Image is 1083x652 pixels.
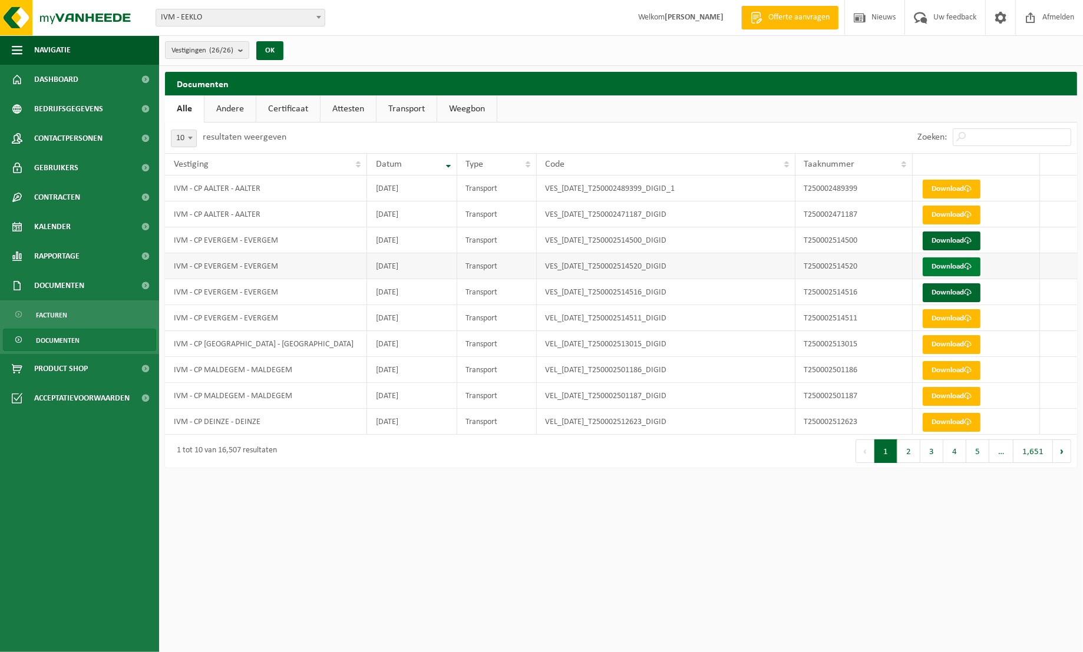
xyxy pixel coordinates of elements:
h2: Documenten [165,72,1077,95]
td: IVM - CP EVERGEM - EVERGEM [165,279,367,305]
label: resultaten weergeven [203,133,286,142]
td: IVM - CP EVERGEM - EVERGEM [165,253,367,279]
td: T250002514511 [795,305,913,331]
td: IVM - CP MALDEGEM - MALDEGEM [165,357,367,383]
td: Transport [457,279,537,305]
td: Transport [457,176,537,201]
span: Vestigingen [171,42,233,59]
span: Offerte aanvragen [765,12,833,24]
button: Vestigingen(26/26) [165,41,249,59]
td: Transport [457,305,537,331]
td: Transport [457,253,537,279]
span: Gebruikers [34,153,78,183]
a: Offerte aanvragen [741,6,838,29]
span: Type [466,160,484,169]
td: T250002514516 [795,279,913,305]
td: [DATE] [367,201,457,227]
span: Code [546,160,565,169]
span: 10 [171,130,197,147]
td: T250002501186 [795,357,913,383]
a: Download [923,309,980,328]
td: [DATE] [367,253,457,279]
td: IVM - CP AALTER - AALTER [165,201,367,227]
td: VES_[DATE]_T250002514516_DIGID [537,279,795,305]
span: Kalender [34,212,71,241]
a: Download [923,387,980,406]
td: Transport [457,409,537,435]
a: Certificaat [256,95,320,123]
td: [DATE] [367,279,457,305]
td: VES_[DATE]_T250002489399_DIGID_1 [537,176,795,201]
td: T250002513015 [795,331,913,357]
span: Documenten [34,271,84,300]
a: Download [923,335,980,354]
button: Previous [856,439,874,463]
td: IVM - CP EVERGEM - EVERGEM [165,305,367,331]
span: … [989,439,1013,463]
count: (26/26) [209,47,233,54]
span: Navigatie [34,35,71,65]
td: [DATE] [367,305,457,331]
a: Documenten [3,329,156,351]
a: Facturen [3,303,156,326]
span: Datum [376,160,402,169]
td: IVM - CP DEINZE - DEINZE [165,409,367,435]
span: Contracten [34,183,80,212]
td: T250002501187 [795,383,913,409]
span: Rapportage [34,241,80,271]
div: 1 tot 10 van 16,507 resultaten [171,441,277,462]
button: 1 [874,439,897,463]
td: Transport [457,383,537,409]
td: Transport [457,331,537,357]
a: Download [923,283,980,302]
td: IVM - CP [GEOGRAPHIC_DATA] - [GEOGRAPHIC_DATA] [165,331,367,357]
button: Next [1053,439,1071,463]
span: 10 [171,130,196,147]
button: 5 [966,439,989,463]
span: Taaknummer [804,160,855,169]
td: [DATE] [367,409,457,435]
span: Product Shop [34,354,88,383]
a: Download [923,257,980,276]
button: 2 [897,439,920,463]
span: Documenten [36,329,80,352]
a: Alle [165,95,204,123]
td: [DATE] [367,331,457,357]
td: VEL_[DATE]_T250002501187_DIGID [537,383,795,409]
span: Bedrijfsgegevens [34,94,103,124]
label: Zoeken: [917,133,947,143]
span: Vestiging [174,160,209,169]
button: 1,651 [1013,439,1053,463]
a: Andere [204,95,256,123]
td: T250002514500 [795,227,913,253]
button: OK [256,41,283,60]
td: T250002489399 [795,176,913,201]
td: T250002512623 [795,409,913,435]
td: T250002471187 [795,201,913,227]
td: IVM - CP EVERGEM - EVERGEM [165,227,367,253]
td: [DATE] [367,227,457,253]
button: 4 [943,439,966,463]
td: Transport [457,227,537,253]
strong: [PERSON_NAME] [665,13,724,22]
a: Attesten [321,95,376,123]
a: Download [923,180,980,198]
a: Download [923,231,980,250]
span: Acceptatievoorwaarden [34,383,130,413]
td: T250002514520 [795,253,913,279]
td: IVM - CP MALDEGEM - MALDEGEM [165,383,367,409]
td: [DATE] [367,357,457,383]
td: VEL_[DATE]_T250002512623_DIGID [537,409,795,435]
td: VES_[DATE]_T250002514520_DIGID [537,253,795,279]
span: IVM - EEKLO [156,9,325,27]
span: Facturen [36,304,67,326]
span: Contactpersonen [34,124,103,153]
td: VES_[DATE]_T250002514500_DIGID [537,227,795,253]
button: 3 [920,439,943,463]
span: Dashboard [34,65,78,94]
span: IVM - EEKLO [156,9,325,26]
td: VES_[DATE]_T250002471187_DIGID [537,201,795,227]
td: VEL_[DATE]_T250002501186_DIGID [537,357,795,383]
td: IVM - CP AALTER - AALTER [165,176,367,201]
a: Transport [377,95,437,123]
